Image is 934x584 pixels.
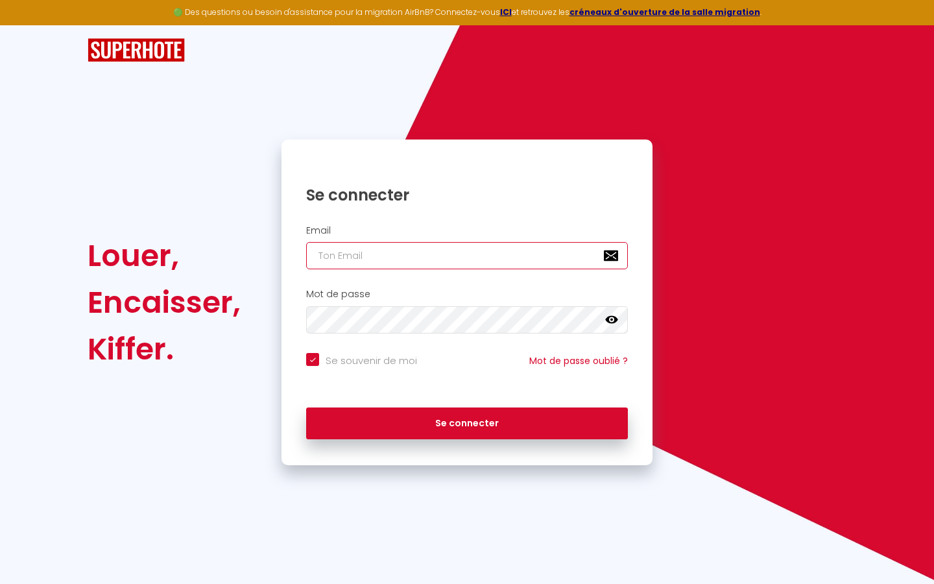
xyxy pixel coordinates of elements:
[306,242,628,269] input: Ton Email
[10,5,49,44] button: Ouvrir le widget de chat LiveChat
[88,232,241,279] div: Louer,
[306,225,628,236] h2: Email
[306,185,628,205] h1: Se connecter
[88,326,241,372] div: Kiffer.
[569,6,760,18] a: créneaux d'ouverture de la salle migration
[306,289,628,300] h2: Mot de passe
[88,38,185,62] img: SuperHote logo
[88,279,241,326] div: Encaisser,
[500,6,512,18] a: ICI
[306,408,628,440] button: Se connecter
[529,354,628,367] a: Mot de passe oublié ?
